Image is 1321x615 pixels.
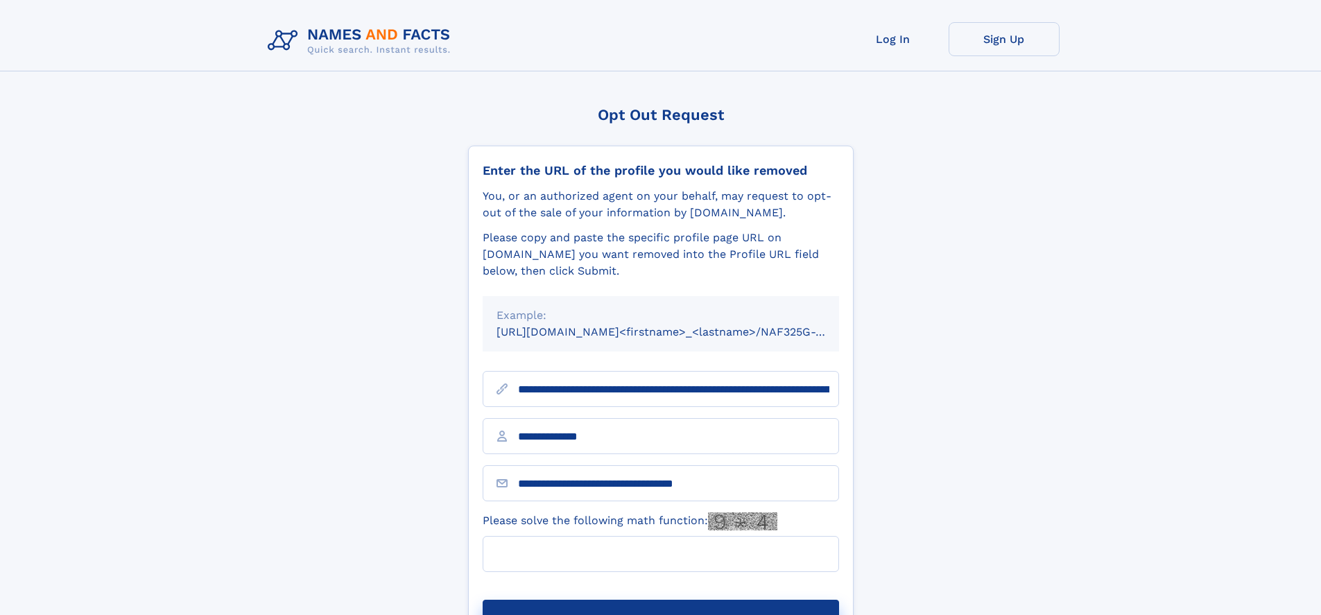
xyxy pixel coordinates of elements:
[483,512,777,530] label: Please solve the following math function:
[483,188,839,221] div: You, or an authorized agent on your behalf, may request to opt-out of the sale of your informatio...
[949,22,1060,56] a: Sign Up
[838,22,949,56] a: Log In
[483,163,839,178] div: Enter the URL of the profile you would like removed
[262,22,462,60] img: Logo Names and Facts
[497,325,865,338] small: [URL][DOMAIN_NAME]<firstname>_<lastname>/NAF325G-xxxxxxxx
[468,106,854,123] div: Opt Out Request
[497,307,825,324] div: Example:
[483,229,839,279] div: Please copy and paste the specific profile page URL on [DOMAIN_NAME] you want removed into the Pr...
